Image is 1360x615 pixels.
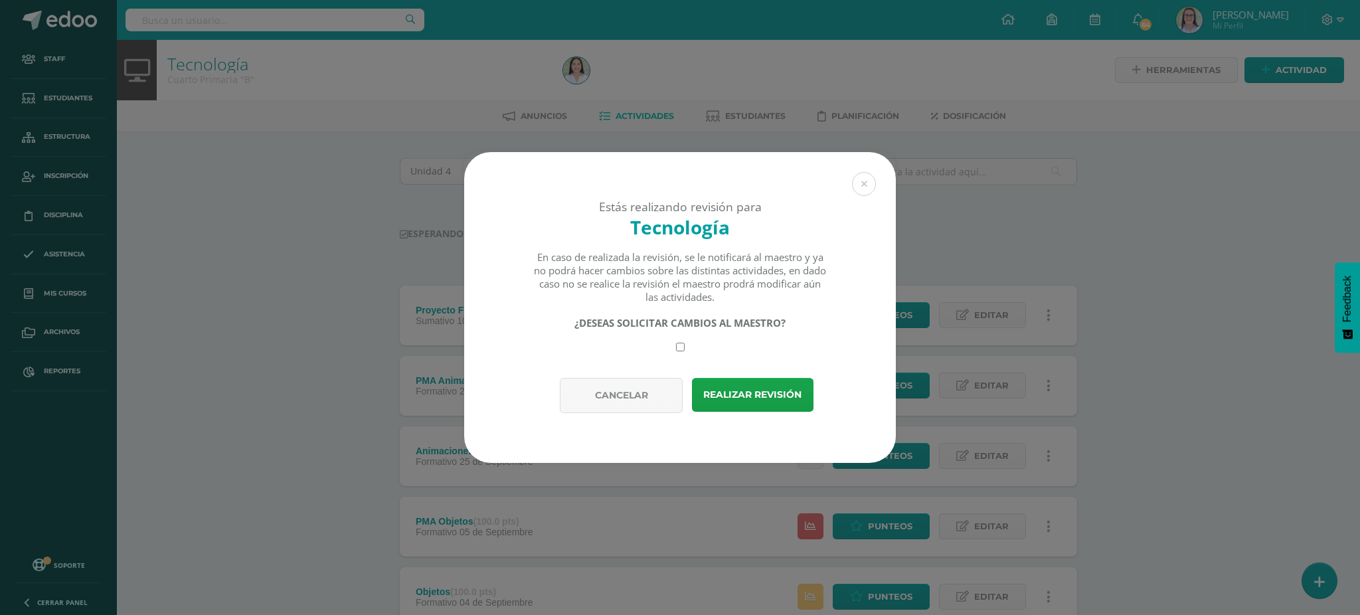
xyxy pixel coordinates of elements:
[1335,262,1360,353] button: Feedback - Mostrar encuesta
[533,250,827,304] div: En caso de realizada la revisión, se le notificará al maestro y ya no podrá hacer cambios sobre l...
[487,199,873,215] div: Estás realizando revisión para
[560,378,683,413] button: Cancelar
[852,172,876,196] button: Close (Esc)
[676,343,685,351] input: Require changes
[1341,276,1353,322] span: Feedback
[692,378,813,412] button: Realizar revisión
[574,316,786,329] strong: ¿DESEAS SOLICITAR CAMBIOS AL MAESTRO?
[630,215,730,240] strong: Tecnología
